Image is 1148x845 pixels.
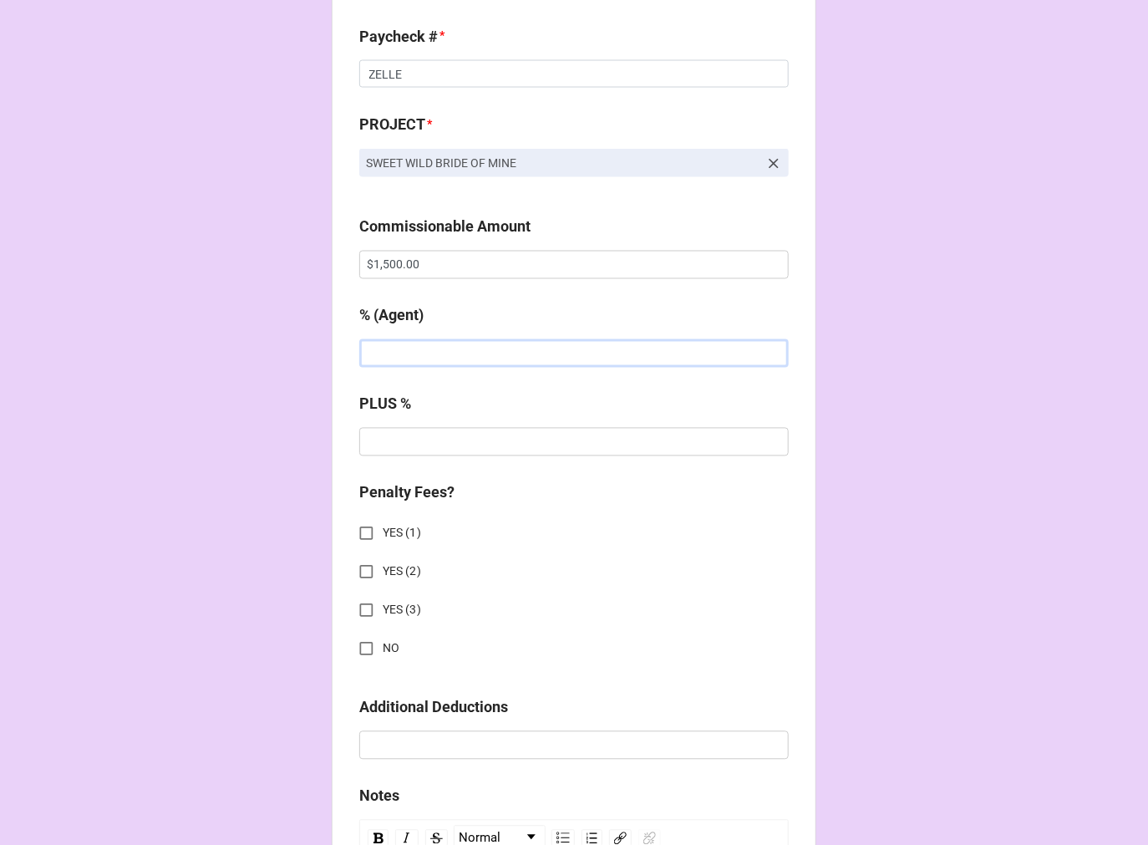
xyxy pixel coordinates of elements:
label: Paycheck # [359,25,438,48]
label: Penalty Fees? [359,481,455,505]
span: YES (1) [383,525,421,542]
label: PROJECT [359,113,425,136]
span: YES (3) [383,602,421,619]
label: % (Agent) [359,304,424,328]
label: PLUS % [359,393,411,416]
label: Additional Deductions [359,696,508,720]
p: SWEET WILD BRIDE OF MINE [366,155,759,171]
label: Notes [359,785,399,808]
label: Commissionable Amount [359,216,531,239]
span: YES (2) [383,563,421,581]
span: NO [383,640,399,658]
